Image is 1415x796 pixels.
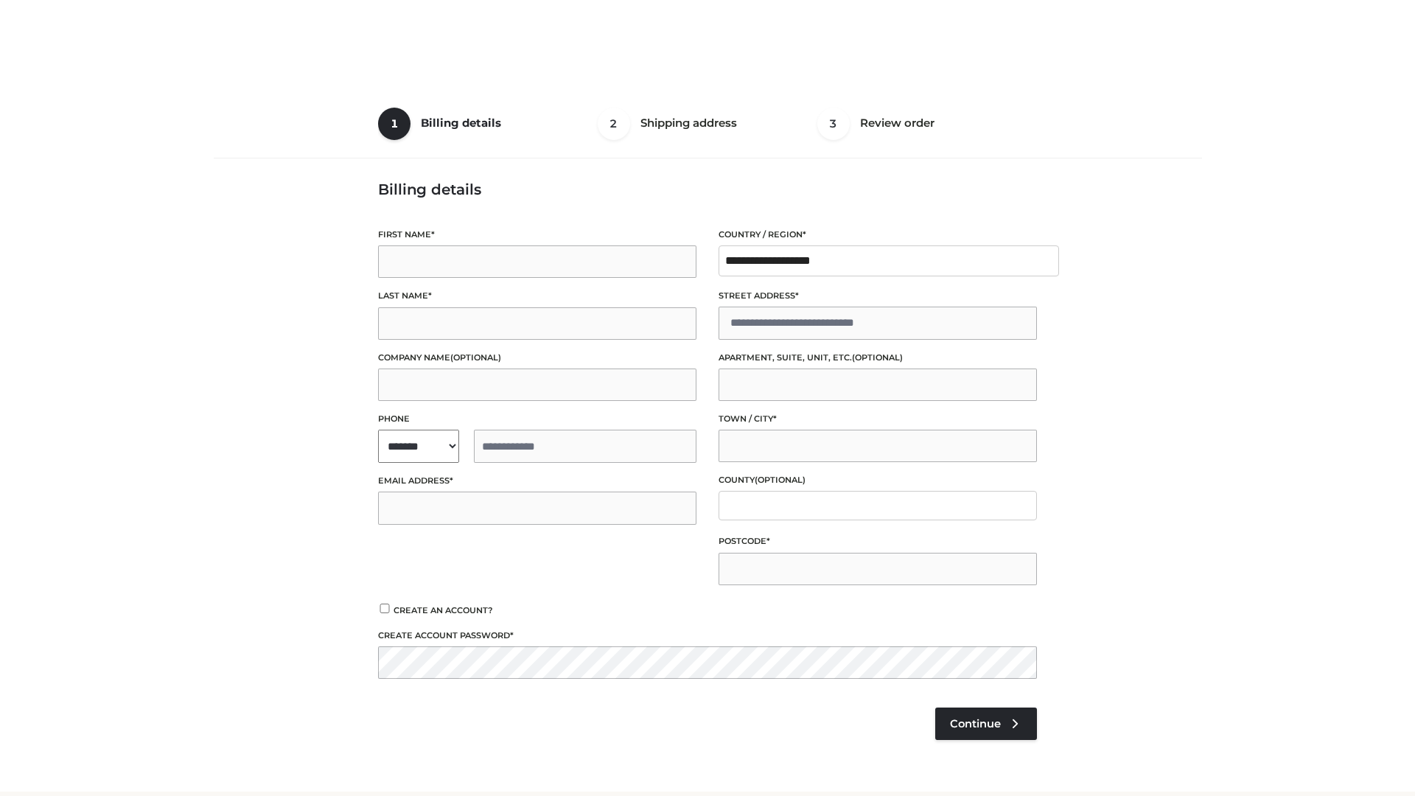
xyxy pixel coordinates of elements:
h3: Billing details [378,181,1037,198]
span: 3 [817,108,850,140]
label: Street address [719,289,1037,303]
label: First name [378,228,696,242]
span: 2 [598,108,630,140]
input: Create an account? [378,604,391,613]
span: Shipping address [640,116,737,130]
label: Email address [378,474,696,488]
label: Company name [378,351,696,365]
label: Postcode [719,534,1037,548]
label: Country / Region [719,228,1037,242]
label: Town / City [719,412,1037,426]
label: County [719,473,1037,487]
span: Create an account? [394,605,493,615]
span: (optional) [852,352,903,363]
label: Phone [378,412,696,426]
span: Continue [950,717,1001,730]
label: Create account password [378,629,1037,643]
a: Continue [935,708,1037,740]
span: Review order [860,116,934,130]
label: Apartment, suite, unit, etc. [719,351,1037,365]
span: (optional) [755,475,806,485]
span: Billing details [421,116,501,130]
label: Last name [378,289,696,303]
span: (optional) [450,352,501,363]
span: 1 [378,108,410,140]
